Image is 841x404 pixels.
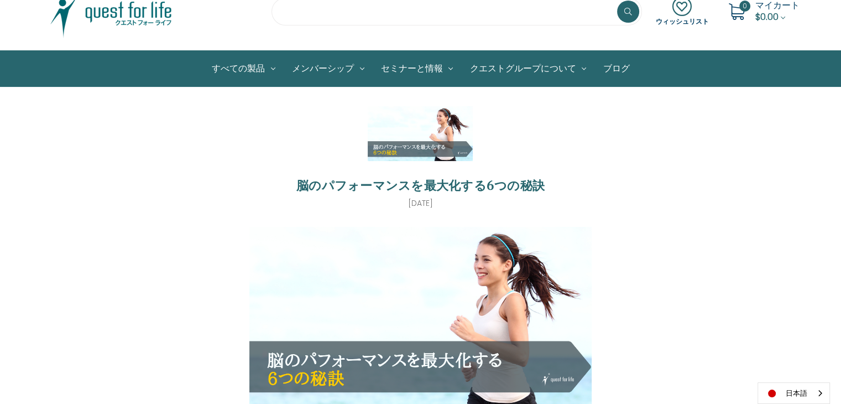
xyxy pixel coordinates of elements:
[739,1,750,12] span: 0
[296,178,545,193] a: 脳のパフォーマンスを最大化する6つの秘訣
[203,51,284,86] a: All Products
[249,198,592,209] p: [DATE]
[373,51,462,86] a: セミナーと情報
[284,51,373,86] a: メンバーシップ
[758,383,829,403] a: 日本語
[755,11,779,23] span: $0.00
[758,382,830,404] aside: Language selected: 日本語
[594,51,638,86] a: ブログ
[368,106,473,161] img: 脳のパフォーマンスを最大化する6つの秘訣
[461,51,594,86] a: クエストグループについて
[758,382,830,404] div: Language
